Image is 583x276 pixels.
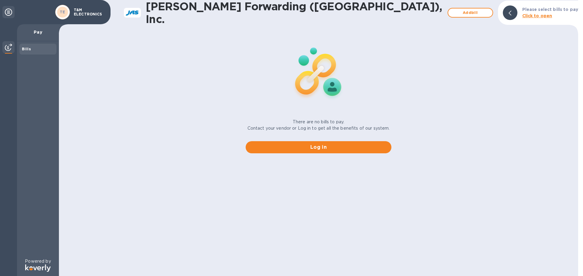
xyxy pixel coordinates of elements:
[22,29,54,35] p: Pay
[448,8,493,18] button: Addbill
[522,7,578,12] b: Please select bills to pay
[247,119,390,131] p: There are no bills to pay. Contact your vendor or Log in to get all the benefits of our system.
[251,144,387,151] span: Log in
[22,47,31,51] b: Bills
[25,258,51,264] p: Powered by
[522,13,552,18] b: Click to open
[74,8,104,16] p: T&M ELECTRONICS
[453,9,488,16] span: Add bill
[60,10,65,14] b: TE
[246,141,391,153] button: Log in
[25,264,51,272] img: Logo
